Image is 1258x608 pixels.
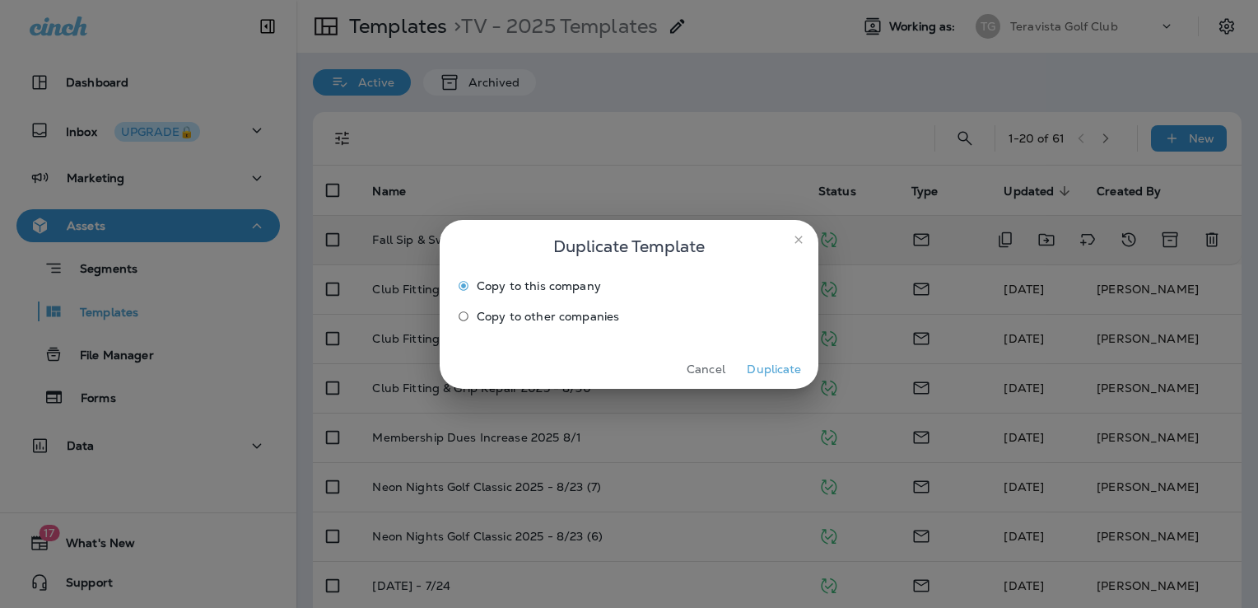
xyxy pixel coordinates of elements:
[743,357,805,382] button: Duplicate
[675,357,737,382] button: Cancel
[477,279,601,292] span: Copy to this company
[785,227,812,253] button: close
[553,233,705,260] span: Duplicate Template
[477,310,619,323] span: Copy to other companies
